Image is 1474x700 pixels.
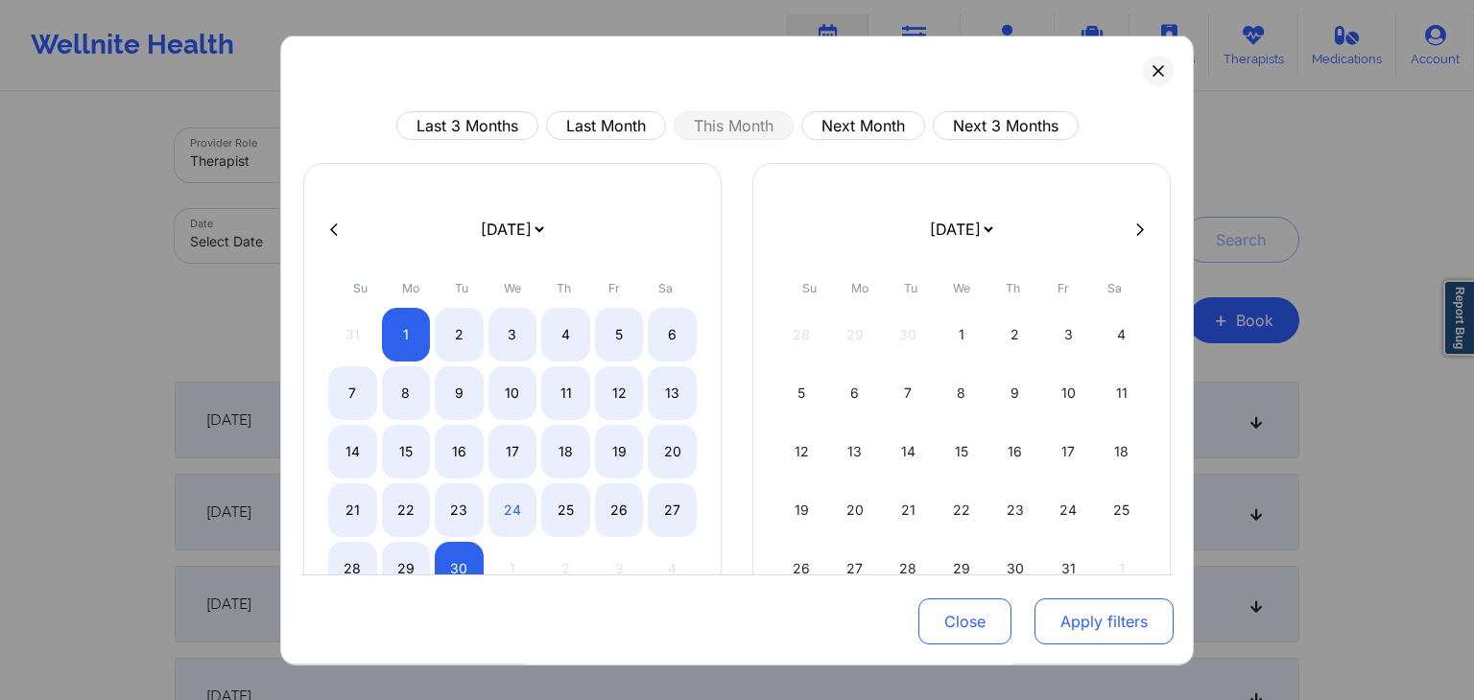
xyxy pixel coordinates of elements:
[831,542,880,595] div: Mon Oct 27 2025
[1058,281,1069,295] abbr: Friday
[1044,483,1093,537] div: Fri Oct 24 2025
[328,366,377,420] div: Sun Sep 07 2025
[382,542,431,595] div: Mon Sep 29 2025
[328,483,377,537] div: Sun Sep 21 2025
[1097,366,1146,420] div: Sat Oct 11 2025
[435,483,484,537] div: Tue Sep 23 2025
[990,366,1039,420] div: Thu Oct 09 2025
[802,281,817,295] abbr: Sunday
[1097,308,1146,362] div: Sat Oct 04 2025
[938,483,987,537] div: Wed Oct 22 2025
[938,366,987,420] div: Wed Oct 08 2025
[546,111,666,140] button: Last Month
[990,542,1039,595] div: Thu Oct 30 2025
[435,542,484,595] div: Tue Sep 30 2025
[1006,281,1020,295] abbr: Thursday
[933,111,1079,140] button: Next 3 Months
[488,425,537,478] div: Wed Sep 17 2025
[831,366,880,420] div: Mon Oct 06 2025
[648,425,697,478] div: Sat Sep 20 2025
[435,425,484,478] div: Tue Sep 16 2025
[990,483,1039,537] div: Thu Oct 23 2025
[884,483,933,537] div: Tue Oct 21 2025
[541,366,590,420] div: Thu Sep 11 2025
[658,281,673,295] abbr: Saturday
[777,483,826,537] div: Sun Oct 19 2025
[904,281,917,295] abbr: Tuesday
[488,483,537,537] div: Wed Sep 24 2025
[488,308,537,362] div: Wed Sep 03 2025
[595,366,644,420] div: Fri Sep 12 2025
[884,542,933,595] div: Tue Oct 28 2025
[938,425,987,478] div: Wed Oct 15 2025
[435,308,484,362] div: Tue Sep 02 2025
[884,425,933,478] div: Tue Oct 14 2025
[777,366,826,420] div: Sun Oct 05 2025
[1097,483,1146,537] div: Sat Oct 25 2025
[1044,308,1093,362] div: Fri Oct 03 2025
[595,483,644,537] div: Fri Sep 26 2025
[801,111,925,140] button: Next Month
[1044,542,1093,595] div: Fri Oct 31 2025
[990,308,1039,362] div: Thu Oct 02 2025
[435,366,484,420] div: Tue Sep 09 2025
[541,483,590,537] div: Thu Sep 25 2025
[831,483,880,537] div: Mon Oct 20 2025
[938,308,987,362] div: Wed Oct 01 2025
[648,483,697,537] div: Sat Sep 27 2025
[541,308,590,362] div: Thu Sep 04 2025
[1044,425,1093,478] div: Fri Oct 17 2025
[918,599,1011,645] button: Close
[382,366,431,420] div: Mon Sep 08 2025
[1107,281,1122,295] abbr: Saturday
[953,281,970,295] abbr: Wednesday
[884,366,933,420] div: Tue Oct 07 2025
[595,425,644,478] div: Fri Sep 19 2025
[328,542,377,595] div: Sun Sep 28 2025
[402,281,419,295] abbr: Monday
[851,281,868,295] abbr: Monday
[488,366,537,420] div: Wed Sep 10 2025
[455,281,468,295] abbr: Tuesday
[504,281,521,295] abbr: Wednesday
[557,281,571,295] abbr: Thursday
[541,425,590,478] div: Thu Sep 18 2025
[1044,366,1093,420] div: Fri Oct 10 2025
[1097,425,1146,478] div: Sat Oct 18 2025
[382,483,431,537] div: Mon Sep 22 2025
[353,281,368,295] abbr: Sunday
[382,308,431,362] div: Mon Sep 01 2025
[1034,599,1174,645] button: Apply filters
[608,281,620,295] abbr: Friday
[777,542,826,595] div: Sun Oct 26 2025
[396,111,538,140] button: Last 3 Months
[674,111,794,140] button: This Month
[648,308,697,362] div: Sat Sep 06 2025
[831,425,880,478] div: Mon Oct 13 2025
[328,425,377,478] div: Sun Sep 14 2025
[648,366,697,420] div: Sat Sep 13 2025
[777,425,826,478] div: Sun Oct 12 2025
[595,308,644,362] div: Fri Sep 05 2025
[382,425,431,478] div: Mon Sep 15 2025
[990,425,1039,478] div: Thu Oct 16 2025
[938,542,987,595] div: Wed Oct 29 2025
